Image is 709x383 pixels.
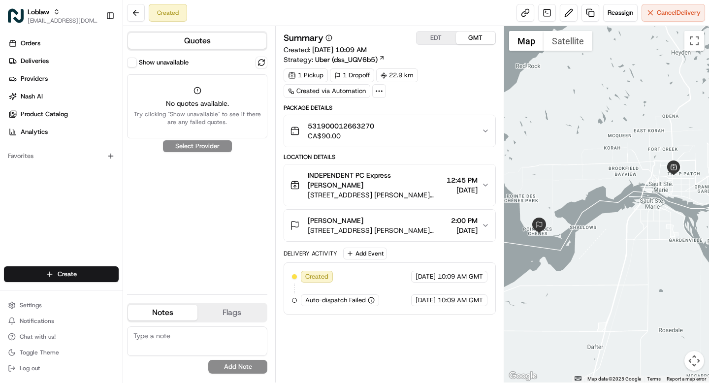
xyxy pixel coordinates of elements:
span: [DATE] [87,153,107,160]
img: 1736555255976-a54dd68f-1ca7-489b-9aae-adbdc363a1c4 [10,94,28,112]
img: Google [507,370,539,383]
div: Package Details [284,104,495,112]
img: Nash [10,10,30,30]
button: Add Event [343,248,387,259]
a: Report a map error [667,376,706,382]
button: GMT [456,32,495,44]
a: Deliveries [4,53,123,69]
span: Product Catalog [21,110,68,119]
button: Keyboard shortcuts [575,376,581,381]
button: Create [4,266,119,282]
button: Log out [4,361,119,375]
span: • [82,153,85,160]
div: 💻 [83,221,91,229]
h3: Summary [284,33,323,42]
span: Reassign [608,8,633,17]
a: Powered byPylon [69,244,119,252]
span: 531900012663270 [308,121,374,131]
div: Created via Automation [284,84,370,98]
span: Created [305,272,328,281]
a: 💻API Documentation [79,216,162,234]
span: CA$90.00 [308,131,374,141]
a: Nash AI [4,89,123,104]
img: 4920774857489_3d7f54699973ba98c624_72.jpg [21,94,38,112]
button: Notes [128,305,197,320]
span: Analytics [21,128,48,136]
div: 1 Dropoff [330,68,374,82]
div: 📗 [10,221,18,229]
button: Map camera controls [684,351,704,371]
button: Toggle fullscreen view [684,31,704,51]
a: Analytics [4,124,123,140]
div: Delivery Activity [284,250,337,257]
span: Knowledge Base [20,220,75,230]
img: Loblaw [8,8,24,24]
span: [PERSON_NAME] [PERSON_NAME] [31,179,130,187]
span: [STREET_ADDRESS] [PERSON_NAME][STREET_ADDRESS] [308,225,447,235]
span: [DATE] [416,272,436,281]
span: Map data ©2025 Google [587,376,641,382]
button: INDEPENDENT PC Express [PERSON_NAME][STREET_ADDRESS] [PERSON_NAME][STREET_ADDRESS]12:45 PM[DATE] [284,164,495,206]
label: Show unavailable [139,58,189,67]
span: INDEPENDENT PC Express [PERSON_NAME] [308,170,442,190]
input: Clear [26,64,162,74]
button: Toggle Theme [4,346,119,359]
a: 📗Knowledge Base [6,216,79,234]
button: Show satellite imagery [544,31,592,51]
a: Orders [4,35,123,51]
span: [DATE] [416,296,436,305]
div: Past conversations [10,128,63,136]
span: API Documentation [93,220,158,230]
button: [PERSON_NAME][STREET_ADDRESS] [PERSON_NAME][STREET_ADDRESS]2:00 PM[DATE] [284,210,495,241]
span: Notifications [20,317,54,325]
span: [DATE] 10:09 AM [312,45,367,54]
span: Orders [21,39,40,48]
span: Uber (dss_UQV6b5) [315,55,378,64]
span: Nash AI [21,92,43,101]
span: Log out [20,364,40,372]
span: [PERSON_NAME] [31,153,80,160]
a: Providers [4,71,123,87]
img: 1736555255976-a54dd68f-1ca7-489b-9aae-adbdc363a1c4 [20,153,28,161]
div: Start new chat [44,94,161,104]
p: Welcome 👋 [10,39,179,55]
span: Cancel Delivery [657,8,701,17]
span: Auto-dispatch Failed [305,296,366,305]
span: Chat with us! [20,333,56,341]
span: Settings [20,301,42,309]
span: [DATE] [447,185,478,195]
button: EDT [417,32,456,44]
div: Favorites [4,148,119,164]
span: [DATE] [138,179,158,187]
span: Create [58,270,77,279]
span: 10:09 AM GMT [438,272,483,281]
span: No quotes available. [133,98,261,108]
span: Deliveries [21,57,49,65]
button: CancelDelivery [642,4,705,22]
button: Quotes [128,33,266,49]
span: 2:00 PM [451,216,478,225]
button: Show street map [509,31,544,51]
button: LoblawLoblaw[EMAIL_ADDRESS][DOMAIN_NAME] [4,4,102,28]
span: Try clicking "Show unavailable" to see if there are any failed quotes. [133,110,261,126]
span: • [132,179,136,187]
a: Terms [647,376,661,382]
img: Shah Alam [10,170,26,186]
span: 12:45 PM [447,175,478,185]
span: [STREET_ADDRESS] [PERSON_NAME][STREET_ADDRESS] [308,190,442,200]
button: Notifications [4,314,119,328]
button: Flags [197,305,267,320]
img: Grace Nketiah [10,143,26,159]
span: Pylon [98,244,119,252]
a: Uber (dss_UQV6b5) [315,55,385,64]
button: See all [153,126,179,138]
button: [EMAIL_ADDRESS][DOMAIN_NAME] [28,17,98,25]
span: [DATE] [451,225,478,235]
a: Product Catalog [4,106,123,122]
button: Loblaw [28,7,49,17]
button: Chat with us! [4,330,119,344]
button: Reassign [603,4,638,22]
span: Providers [21,74,48,83]
span: Created: [284,45,367,55]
